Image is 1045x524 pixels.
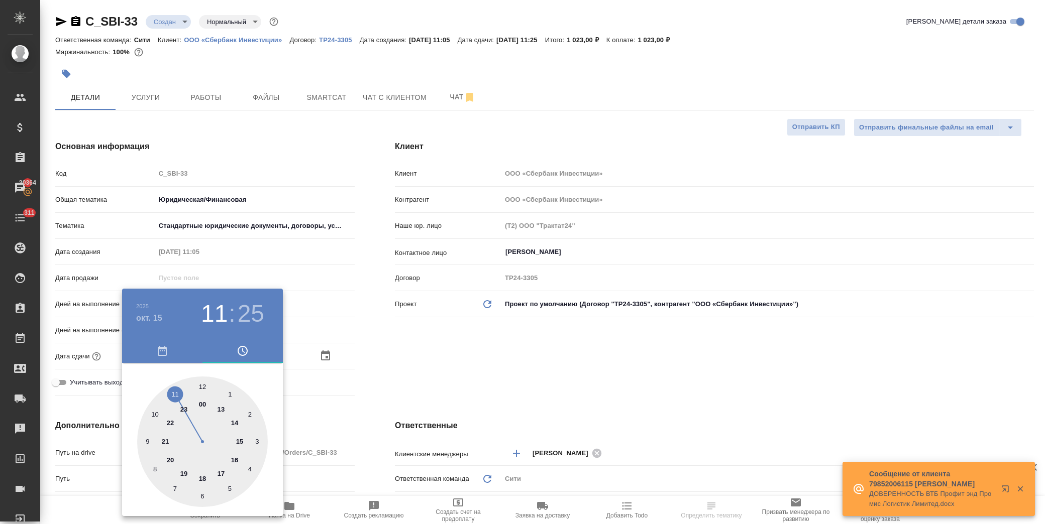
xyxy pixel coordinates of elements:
[136,303,149,309] button: 2025
[238,300,264,328] button: 25
[136,312,162,324] button: окт. 15
[229,300,235,328] h3: :
[995,479,1019,503] button: Открыть в новой вкладке
[869,489,995,509] p: ДОВЕРЕННОСТЬ ВТБ Профит энд Промис Логистик Лимитед.docx
[1010,484,1030,493] button: Закрыть
[201,300,228,328] button: 11
[869,469,995,489] p: Сообщение от клиента 79852006115 [PERSON_NAME]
